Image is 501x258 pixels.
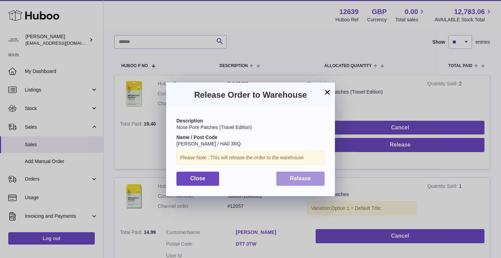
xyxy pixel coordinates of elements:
[176,89,325,100] h3: Release Order to Warehouse
[176,118,203,123] strong: Description
[323,88,331,96] button: ×
[176,172,219,186] button: Close
[176,141,241,147] span: [PERSON_NAME] / HA0 3RQ
[176,135,217,140] strong: Name / Post Code
[276,172,325,186] button: Release
[176,151,325,165] div: Please Note : This will release the order to the warehouse
[176,125,252,130] span: Nose Pore Patches (Travel Edition)
[190,175,205,181] span: Close
[290,175,311,181] span: Release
